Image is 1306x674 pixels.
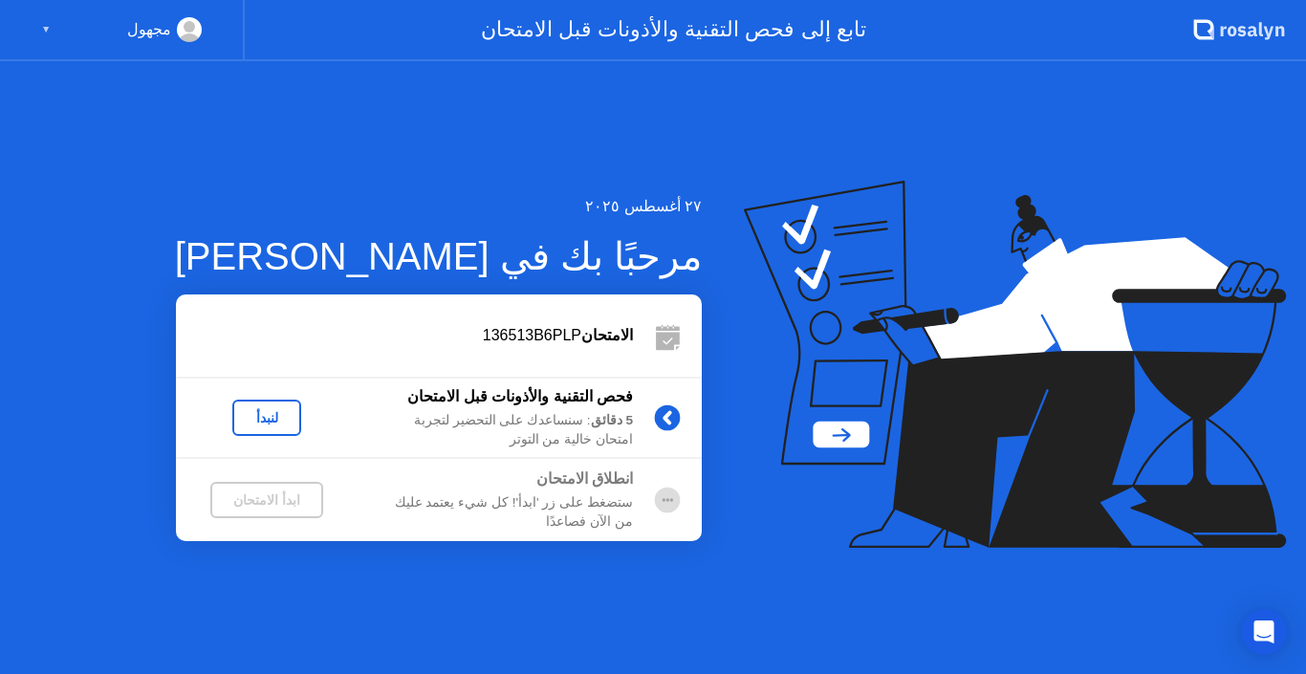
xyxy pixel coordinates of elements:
[591,413,633,427] b: 5 دقائق
[210,482,323,518] button: ابدأ الامتحان
[1241,609,1287,655] div: Open Intercom Messenger
[41,17,51,42] div: ▼
[175,195,702,218] div: ٢٧ أغسطس ٢٠٢٥
[358,493,633,533] div: ستضغط على زر 'ابدأ'! كل شيء يعتمد عليك من الآن فصاعدًا
[232,400,301,436] button: لنبدأ
[358,411,633,450] div: : سنساعدك على التحضير لتجربة امتحان خالية من التوتر
[127,17,171,42] div: مجهول
[218,492,316,508] div: ابدأ الامتحان
[581,327,633,343] b: الامتحان
[176,324,633,347] div: 136513B6PLP
[175,228,702,285] div: مرحبًا بك في [PERSON_NAME]
[407,388,633,404] b: فحص التقنية والأذونات قبل الامتحان
[240,410,294,425] div: لنبدأ
[536,470,633,487] b: انطلاق الامتحان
